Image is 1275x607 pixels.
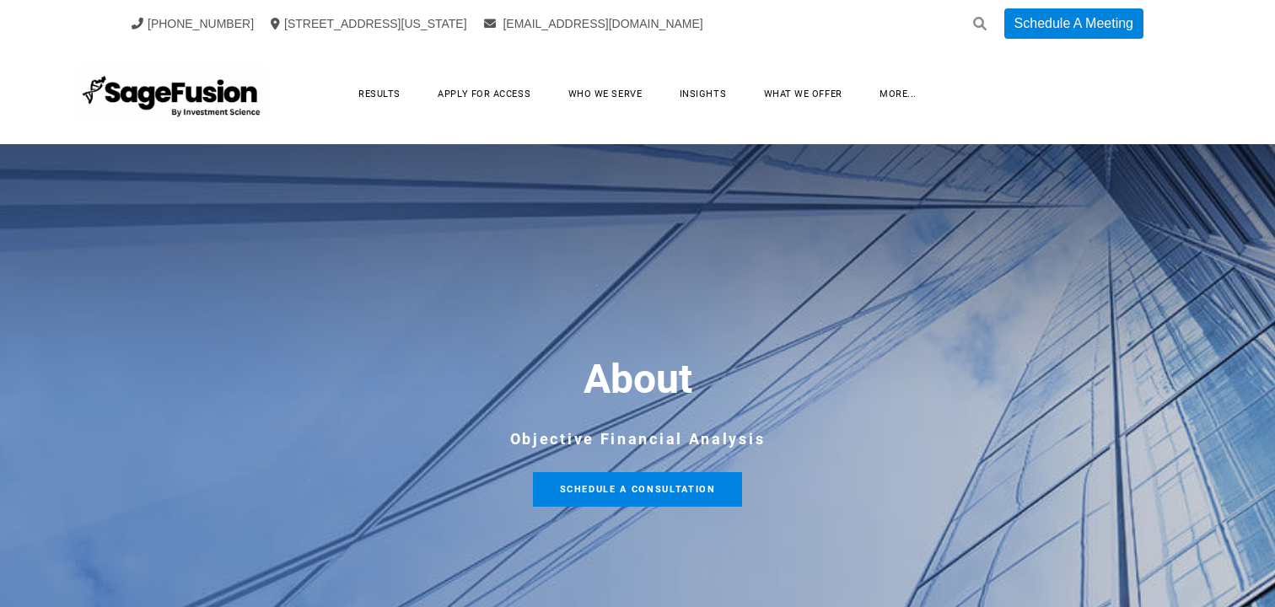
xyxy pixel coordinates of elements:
[132,17,254,30] a: [PHONE_NUMBER]
[584,355,692,403] font: About
[510,430,766,448] span: Objective Financial Analysis
[421,81,547,107] a: Apply for Access
[271,17,467,30] a: [STREET_ADDRESS][US_STATE]
[551,81,659,107] a: Who We Serve
[747,81,859,107] a: What We Offer
[1004,8,1143,39] a: Schedule A Meeting
[533,472,743,507] a: Schedule a Consultation
[78,64,267,123] img: SageFusion | Intelligent Investment Management
[663,81,743,107] a: Insights
[863,81,933,107] a: more...
[484,17,703,30] a: [EMAIL_ADDRESS][DOMAIN_NAME]
[342,81,417,107] a: Results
